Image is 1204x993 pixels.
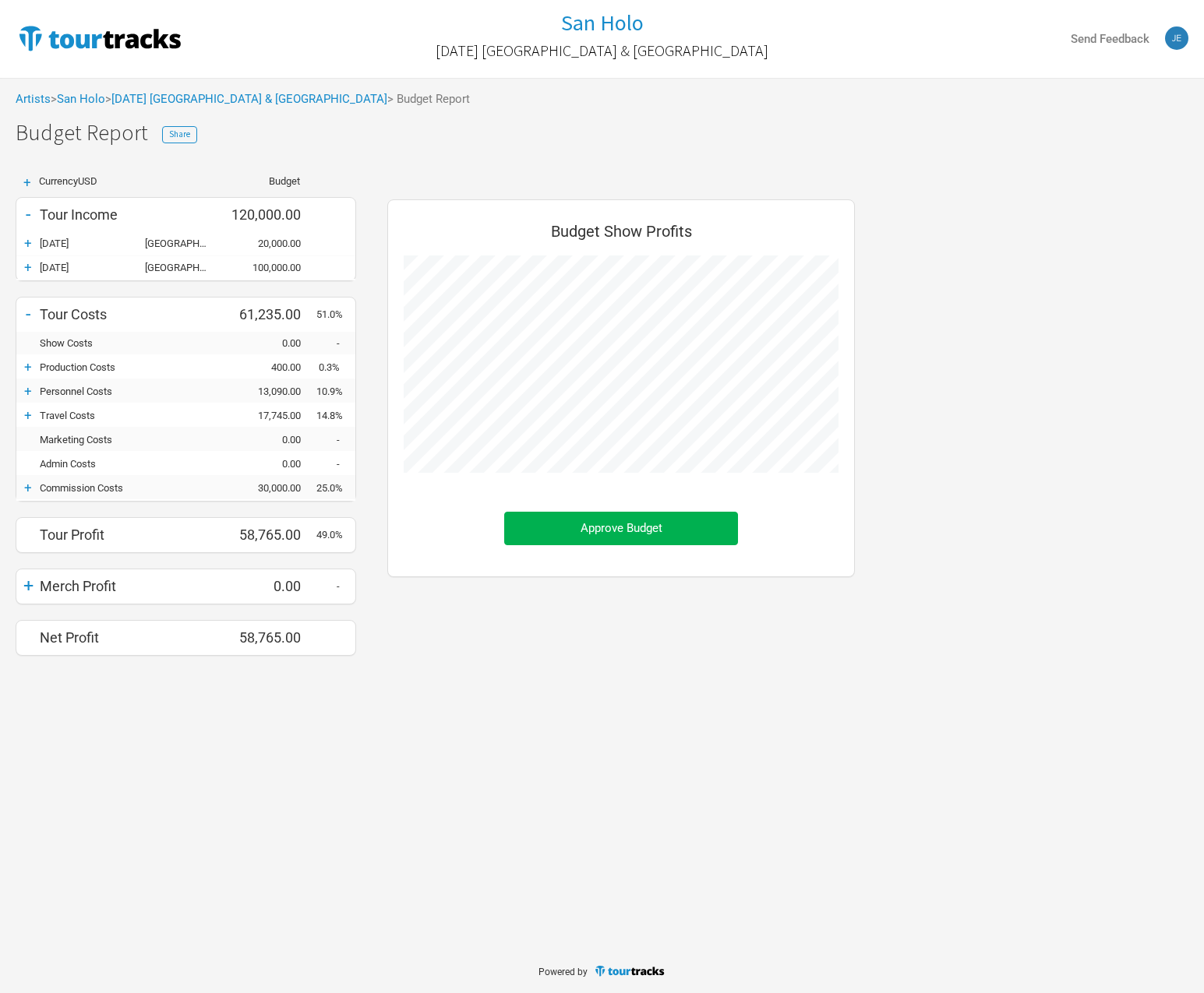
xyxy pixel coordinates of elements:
span: > [105,93,387,105]
div: + [16,575,40,597]
div: 400.00 [223,361,316,373]
span: Approve Budget [581,521,662,535]
div: 61,235.00 [223,306,316,322]
span: Share [169,129,190,139]
div: 20,000.00 [223,238,316,249]
div: Show Costs [40,337,223,349]
div: Travel Costs [40,410,223,421]
div: + [16,480,40,495]
div: Budget [222,176,300,186]
div: Net Profit [40,629,223,646]
div: Commission Costs [40,482,223,494]
div: 0.3% [316,361,355,373]
span: Powered by [538,967,588,977]
div: 17,745.00 [223,410,316,421]
div: Budget Show Profits [404,216,839,255]
div: 49.0% [316,529,355,541]
div: Tour Income [40,206,223,223]
div: Merch Profit [40,578,223,594]
div: 25-Oct-25 [40,262,145,273]
div: Personnel Costs [40,386,223,397]
button: Approve Budget [504,512,738,545]
a: [DATE] [GEOGRAPHIC_DATA] & [GEOGRAPHIC_DATA] [111,92,387,106]
a: Artists [16,92,51,106]
span: > Budget Report [387,93,470,105]
h1: Budget Report [16,121,1204,145]
div: + [16,176,39,189]
div: Production Costs [40,361,223,373]
div: Tour Costs [40,306,223,322]
div: - [316,458,355,470]
div: China [145,262,223,273]
div: 30,000.00 [223,482,316,494]
span: Currency USD [39,175,97,187]
div: Marketing Costs [40,434,223,445]
h1: San Holo [561,9,644,37]
div: - [16,203,40,225]
img: TourTracks [594,964,666,977]
span: > [51,93,105,105]
div: + [16,259,40,275]
div: 58,765.00 [223,526,316,543]
div: 120,000.00 [223,206,316,223]
div: + [16,359,40,375]
div: 10.9% [316,386,355,397]
a: San Holo [57,92,105,106]
div: 13,090.00 [223,386,316,397]
div: + [16,235,40,251]
div: 0.00 [223,458,316,470]
a: [DATE] [GEOGRAPHIC_DATA] & [GEOGRAPHIC_DATA] [436,34,768,67]
div: 58,765.00 [223,629,316,646]
div: 100,000.00 [223,262,316,273]
div: + [16,407,40,423]
button: Share [162,126,197,143]
div: Admin Costs [40,458,223,470]
a: San Holo [561,11,644,35]
div: 0.00 [223,434,316,445]
div: 25.0% [316,482,355,494]
div: - [316,434,355,445]
div: - [316,337,355,349]
div: 51.0% [316,308,355,320]
div: - [16,303,40,325]
div: Japan [145,238,223,249]
img: Jeff [1165,26,1188,50]
div: 14.8% [316,410,355,421]
div: Tour Profit [40,526,223,543]
div: 0.00 [223,337,316,349]
div: 18-Oct-25 [40,238,145,249]
strong: Send Feedback [1071,32,1149,46]
img: TourTracks [16,23,184,54]
div: 0.00 [223,578,316,594]
div: + [16,383,40,399]
h2: [DATE] [GEOGRAPHIC_DATA] & [GEOGRAPHIC_DATA] [436,42,768,59]
div: - [316,580,355,592]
